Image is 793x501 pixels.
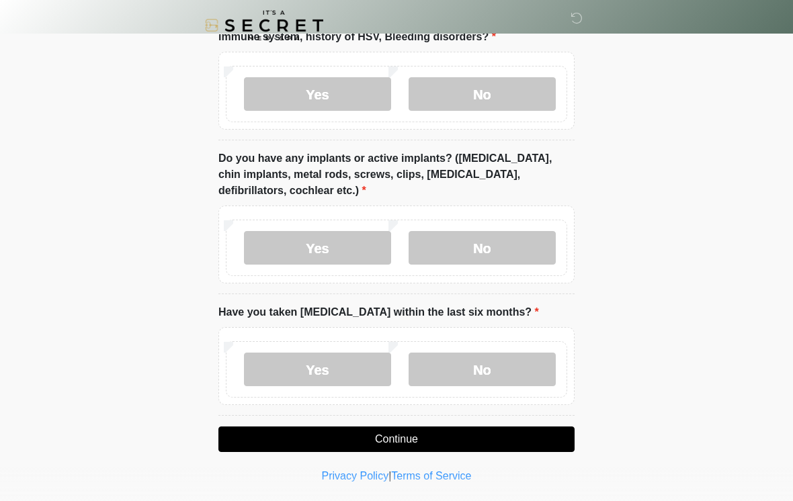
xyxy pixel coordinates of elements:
a: Terms of Service [391,470,471,482]
a: Privacy Policy [322,470,389,482]
label: No [409,231,556,265]
label: Have you taken [MEDICAL_DATA] within the last six months? [218,304,539,320]
button: Continue [218,426,575,452]
a: | [388,470,391,482]
label: Yes [244,231,391,265]
label: Yes [244,77,391,111]
label: Do you have any implants or active implants? ([MEDICAL_DATA], chin implants, metal rods, screws, ... [218,150,575,199]
label: Yes [244,353,391,386]
img: It's A Secret Med Spa Logo [205,10,323,40]
label: No [409,353,556,386]
label: No [409,77,556,111]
